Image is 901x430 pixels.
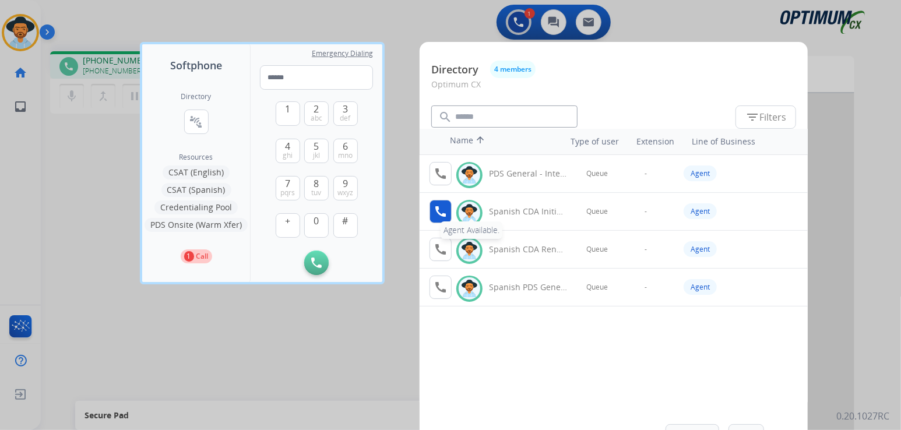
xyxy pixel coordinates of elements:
[745,110,786,124] span: Filters
[196,251,209,262] p: Call
[745,110,759,124] mat-icon: filter_list
[489,244,567,255] div: Spanish CDA Renewal General - Internal
[343,139,348,153] span: 6
[333,176,358,200] button: 9wxyz
[163,165,230,179] button: CSAT (English)
[276,101,300,126] button: 1
[684,203,717,219] div: Agent
[489,281,567,293] div: Spanish PDS General - Internal
[444,129,549,154] th: Name
[285,102,290,116] span: 1
[586,207,608,216] span: Queue
[489,168,567,179] div: PDS General - Internal
[313,151,320,160] span: jkl
[684,241,717,257] div: Agent
[311,114,322,123] span: abc
[434,242,448,256] mat-icon: call
[340,114,351,123] span: def
[343,177,348,191] span: 9
[586,245,608,254] span: Queue
[276,139,300,163] button: 4ghi
[461,242,478,260] img: avatar
[280,188,295,198] span: pqrs
[285,177,290,191] span: 7
[276,176,300,200] button: 7pqrs
[314,102,319,116] span: 2
[434,205,448,218] mat-icon: call
[490,61,536,78] button: 4 members
[461,280,478,298] img: avatar
[645,169,647,178] span: -
[184,251,194,262] p: 1
[312,188,322,198] span: tuv
[461,204,478,222] img: avatar
[181,249,212,263] button: 1Call
[461,166,478,184] img: avatar
[434,280,448,294] mat-icon: call
[431,78,796,100] p: Optimum CX
[285,139,290,153] span: 4
[304,101,329,126] button: 2abc
[333,101,358,126] button: 3def
[434,167,448,181] mat-icon: call
[304,176,329,200] button: 8tuv
[314,177,319,191] span: 8
[430,200,452,223] button: Agent Available.
[438,110,452,124] mat-icon: search
[276,213,300,238] button: +
[311,258,322,268] img: call-button
[170,57,222,73] span: Softphone
[836,409,889,423] p: 0.20.1027RC
[586,283,608,292] span: Queue
[441,221,502,239] div: Agent Available.
[180,153,213,162] span: Resources
[684,279,717,295] div: Agent
[645,283,647,292] span: -
[314,139,319,153] span: 5
[161,183,231,197] button: CSAT (Spanish)
[343,102,348,116] span: 3
[431,62,478,77] p: Directory
[304,139,329,163] button: 5jkl
[645,245,647,254] span: -
[684,165,717,181] div: Agent
[154,200,238,214] button: Credentialing Pool
[337,188,353,198] span: wxyz
[735,105,796,129] button: Filters
[181,92,212,101] h2: Directory
[555,130,625,153] th: Type of user
[489,206,567,217] div: Spanish CDA Initial General - Internal
[343,214,349,228] span: #
[631,130,680,153] th: Extension
[338,151,353,160] span: mno
[333,139,358,163] button: 6mno
[312,49,373,58] span: Emergency Dialing
[333,213,358,238] button: #
[645,207,647,216] span: -
[304,213,329,238] button: 0
[314,214,319,228] span: 0
[586,169,608,178] span: Queue
[473,135,487,149] mat-icon: arrow_upward
[283,151,293,160] span: ghi
[145,218,248,232] button: PDS Onsite (Warm Xfer)
[189,115,203,129] mat-icon: connect_without_contact
[686,130,802,153] th: Line of Business
[285,214,290,228] span: +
